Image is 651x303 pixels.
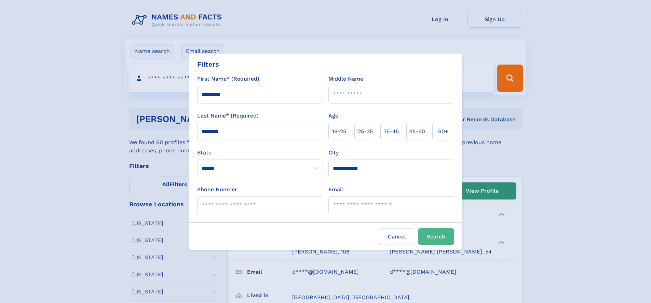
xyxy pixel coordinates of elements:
span: 35‑45 [383,127,399,136]
span: 18‑25 [332,127,346,136]
span: 25‑35 [358,127,373,136]
label: Last Name* (Required) [197,112,259,120]
label: Email [328,185,343,194]
label: City [328,149,339,157]
label: Age [328,112,338,120]
span: 45‑60 [409,127,425,136]
label: Phone Number [197,185,237,194]
div: Filters [197,59,219,69]
label: Middle Name [328,75,363,83]
span: 60+ [438,127,448,136]
label: State [197,149,323,157]
label: First Name* (Required) [197,75,259,83]
label: Cancel [379,228,415,245]
button: Search [418,228,454,245]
